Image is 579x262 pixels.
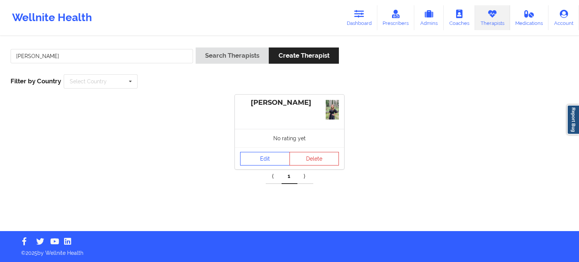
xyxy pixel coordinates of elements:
[11,49,193,63] input: Search Keywords
[266,169,313,184] div: Pagination Navigation
[297,169,313,184] a: Next item
[567,105,579,135] a: Report Bug
[475,5,510,30] a: Therapists
[282,169,297,184] a: 1
[235,129,344,147] div: No rating yet
[414,5,444,30] a: Admins
[548,5,579,30] a: Account
[16,244,563,257] p: © 2025 by Wellnite Health
[70,79,107,84] div: Select Country
[196,47,269,64] button: Search Therapists
[240,152,290,165] a: Edit
[289,152,339,165] button: Delete
[377,5,415,30] a: Prescribers
[444,5,475,30] a: Coaches
[11,77,61,85] span: Filter by Country
[326,100,339,120] img: 47a1f76f-a66a-406e-b31e-8d757953bdc5_2024-Erica+LexiaFamilys-2.jpg
[510,5,549,30] a: Medications
[266,169,282,184] a: Previous item
[240,98,339,107] div: [PERSON_NAME]
[341,5,377,30] a: Dashboard
[269,47,339,64] button: Create Therapist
